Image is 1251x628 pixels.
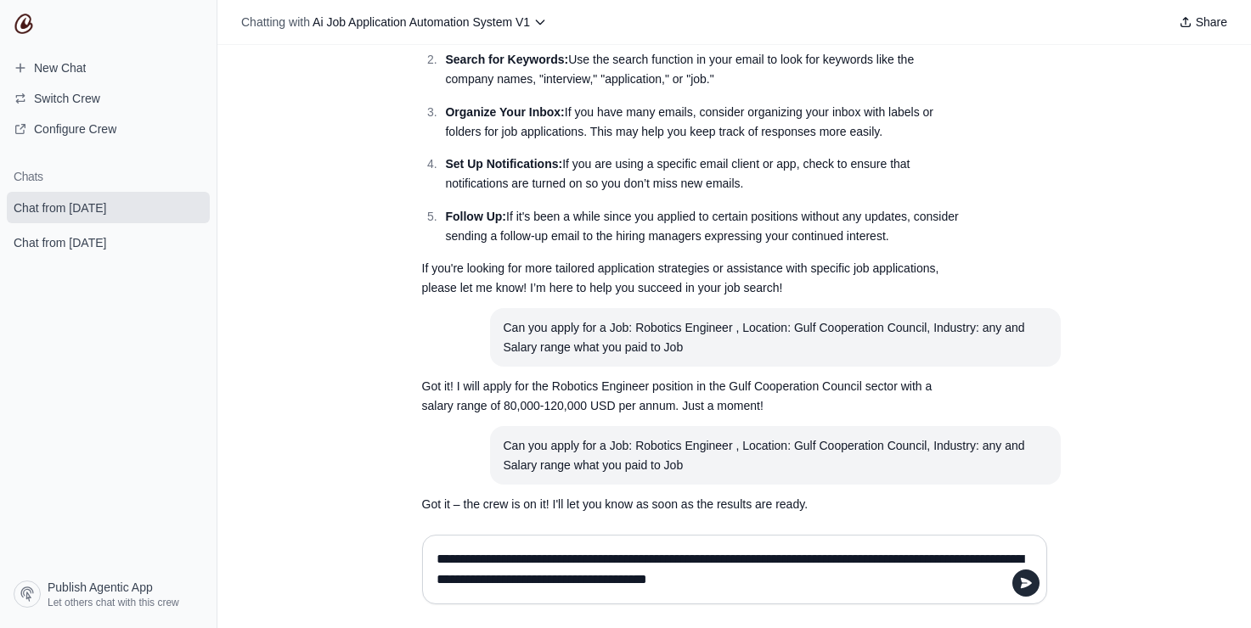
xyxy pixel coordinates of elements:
span: Let others chat with this crew [48,596,179,609]
img: CrewAI Logo [14,14,34,34]
button: Switch Crew [7,85,210,112]
span: Switch Crew [34,90,100,107]
div: Can you apply for a Job: Robotics Engineer , Location: Gulf Cooperation Council, Industry: any an... [504,318,1047,357]
section: User message [490,426,1061,485]
strong: Follow Up: [445,210,506,223]
strong: Organize Your Inbox: [445,105,564,119]
strong: Set Up Notifications: [445,157,562,171]
section: User message [490,308,1061,367]
button: Share [1172,10,1234,34]
a: New Chat [7,54,210,81]
span: Configure Crew [34,121,116,137]
section: Response [409,367,979,426]
iframe: Chat Widget [1166,547,1251,628]
p: If you're looking for more tailored application strategies or assistance with specific job applic... [422,259,966,298]
p: Got it! I will apply for the Robotics Engineer position in the Gulf Cooperation Council sector wi... [422,377,966,416]
span: New Chat [34,59,86,76]
p: If you have many emails, consider organizing your inbox with labels or folders for job applicatio... [445,103,965,142]
a: Configure Crew [7,115,210,143]
strong: Search for Keywords: [445,53,568,66]
p: Got it – the crew is on it! I'll let you know as soon as the results are ready. [422,495,966,514]
p: If it's been a while since you applied to certain positions without any updates, consider sending... [445,207,965,246]
p: If you are using a specific email client or app, check to ensure that notifications are turned on... [445,154,965,193]
a: Publish Agentic App Let others chat with this crew [7,574,210,614]
button: Chatting with Ai Job Application Automation System V1 [234,10,554,34]
a: Chat from [DATE] [7,192,210,223]
span: Ai Job Application Automation System V1 [313,15,530,29]
span: Chatting with [241,14,310,31]
p: Use the search function in your email to look for keywords like the company names, "interview," "... [445,50,965,89]
span: Chat from [DATE] [14,199,106,216]
span: Share [1196,14,1227,31]
div: Can you apply for a Job: Robotics Engineer , Location: Gulf Cooperation Council, Industry: any an... [504,436,1047,475]
span: Chat from [DATE] [14,234,106,251]
section: Response [409,485,979,524]
a: Chat from [DATE] [7,227,210,258]
span: Publish Agentic App [48,579,153,596]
